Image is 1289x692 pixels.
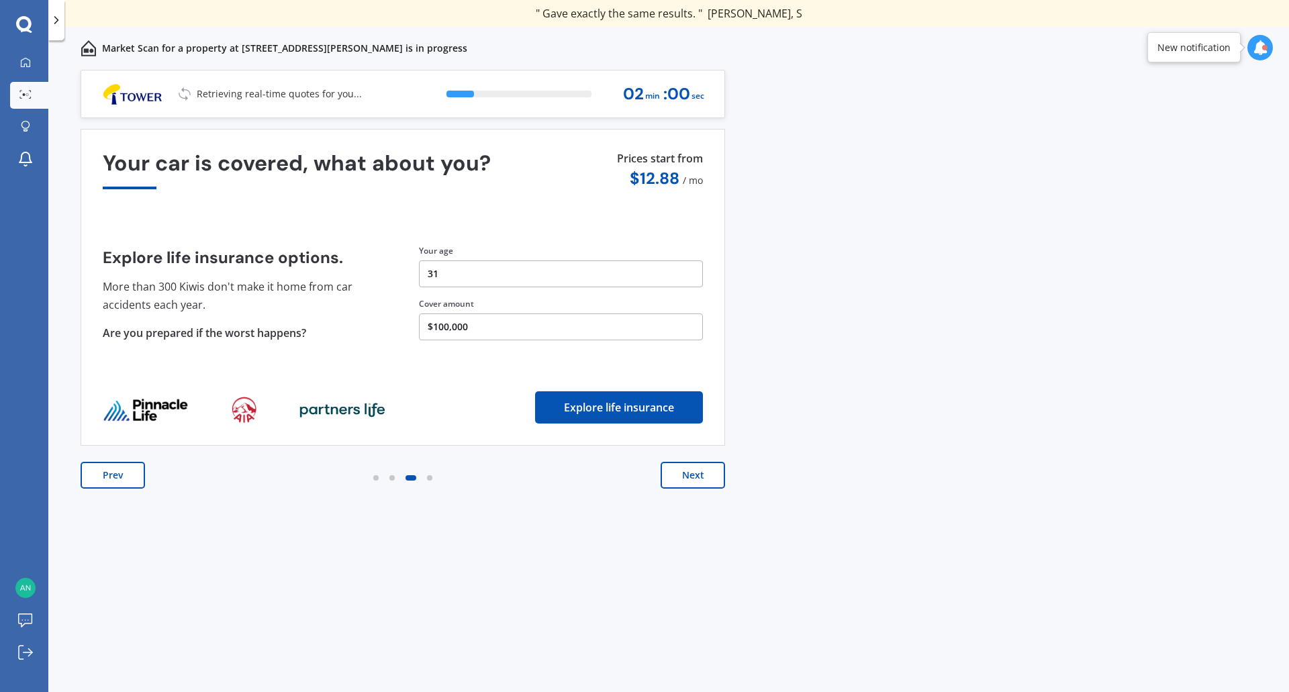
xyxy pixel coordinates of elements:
[197,87,362,101] p: Retrieving real-time quotes for you...
[81,462,145,489] button: Prev
[419,313,703,340] button: $100,000
[645,87,660,105] span: min
[103,151,703,189] div: Your car is covered, what about you?
[103,398,189,422] img: life_provider_logo_0
[1157,41,1231,54] div: New notification
[232,397,256,424] img: life_provider_logo_1
[623,85,644,103] span: 02
[103,248,387,267] h4: Explore life insurance options.
[419,298,703,310] div: Cover amount
[419,260,703,287] button: 31
[661,462,725,489] button: Next
[630,168,679,189] span: $ 12.88
[81,40,97,56] img: home-and-contents.b802091223b8502ef2dd.svg
[102,42,467,55] p: Market Scan for a property at [STREET_ADDRESS][PERSON_NAME] is in progress
[663,85,690,103] span: : 00
[15,578,36,598] img: 2cfca213ca825426733b9b6d4cf1e244
[299,402,385,418] img: life_provider_logo_2
[535,391,703,424] button: Explore life insurance
[103,278,387,313] p: More than 300 Kiwis don't make it home from car accidents each year.
[691,87,704,105] span: sec
[419,245,703,257] div: Your age
[103,326,306,340] span: Are you prepared if the worst happens?
[92,83,173,106] img: Logo_4
[683,174,703,187] span: / mo
[617,151,703,169] p: Prices start from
